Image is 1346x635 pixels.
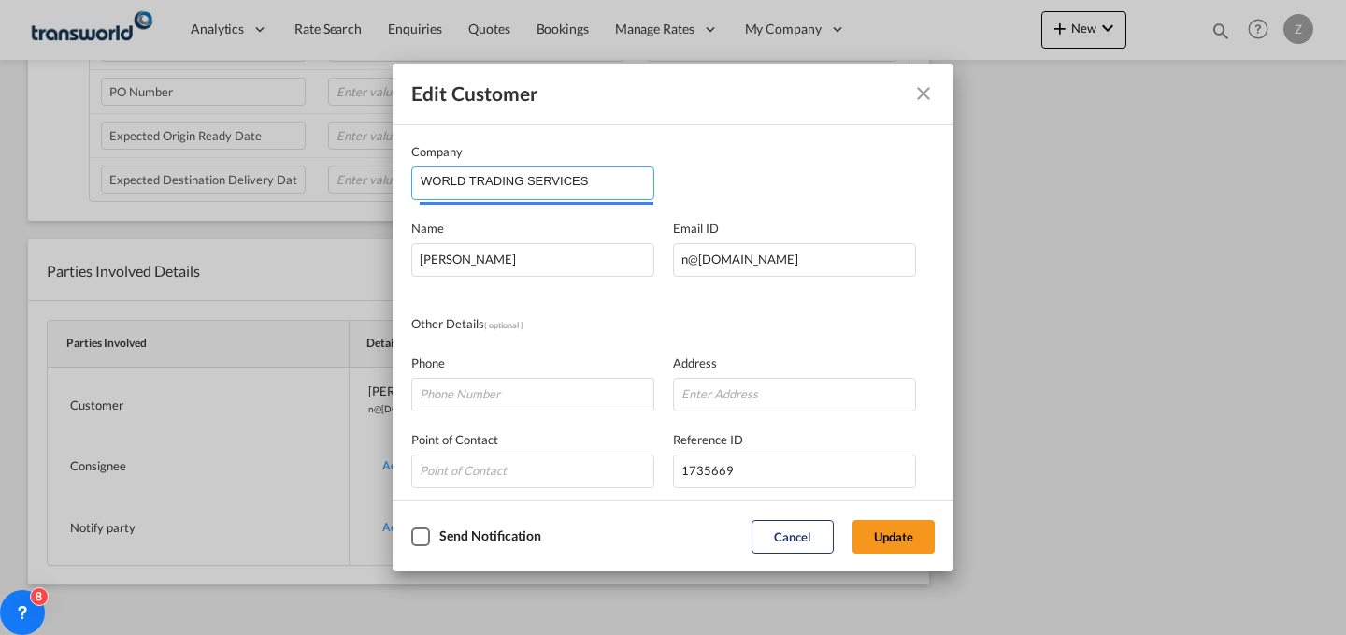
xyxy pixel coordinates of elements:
[421,167,653,195] input: Company
[411,243,654,277] input: Enter Name
[912,82,935,105] md-icon: Close dialog
[411,81,538,105] span: Edit Customer
[411,378,654,411] input: Phone Number
[484,320,523,330] span: ( optional )
[673,378,916,411] input: Enter Address
[411,314,673,335] div: Other Details
[673,355,717,370] span: Address
[411,527,541,546] md-checkbox: Checkbox No Ink
[673,243,916,277] input: Enter Email ID
[673,432,743,447] span: Reference ID
[905,75,942,112] button: Close dialog
[752,520,834,554] button: Cancel
[393,64,953,571] md-dialog: Company Name Email ...
[852,520,935,554] button: Update
[439,527,541,543] div: Send Notification
[411,432,498,447] span: Point of Contact
[673,455,916,488] input: Enter Reference ID
[411,221,444,236] span: Name
[411,144,463,159] span: Company
[411,355,445,370] span: Phone
[411,455,654,488] input: Point of Contact
[673,221,719,236] span: Email ID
